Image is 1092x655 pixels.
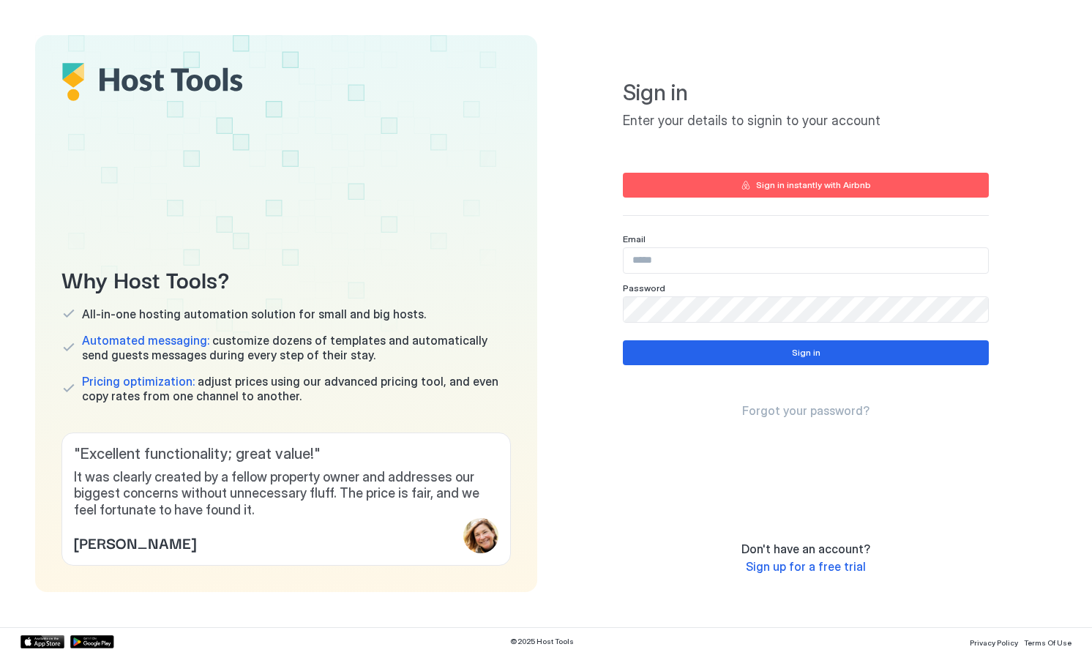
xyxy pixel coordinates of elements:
span: Sign in [623,79,989,107]
div: Sign in instantly with Airbnb [756,179,871,192]
span: Why Host Tools? [61,262,511,295]
div: Sign in [792,346,820,359]
a: App Store [20,635,64,648]
span: It was clearly created by a fellow property owner and addresses our biggest concerns without unne... [74,469,498,519]
span: Privacy Policy [970,638,1018,647]
span: Automated messaging: [82,333,209,348]
span: Pricing optimization: [82,374,195,389]
a: Forgot your password? [742,403,870,419]
button: Sign in [623,340,989,365]
span: " Excellent functionality; great value! " [74,445,498,463]
input: Input Field [624,248,988,273]
span: All-in-one hosting automation solution for small and big hosts. [82,307,426,321]
span: [PERSON_NAME] [74,531,196,553]
span: Sign up for a free trial [746,559,866,574]
span: Terms Of Use [1024,638,1072,647]
div: profile [463,518,498,553]
span: customize dozens of templates and automatically send guests messages during every step of their s... [82,333,511,362]
a: Privacy Policy [970,634,1018,649]
span: Email [623,233,646,244]
span: Don't have an account? [741,542,870,556]
span: © 2025 Host Tools [510,637,574,646]
span: Forgot your password? [742,403,870,418]
a: Sign up for a free trial [746,559,866,574]
span: Enter your details to signin to your account [623,113,989,130]
span: Password [623,282,665,293]
span: adjust prices using our advanced pricing tool, and even copy rates from one channel to another. [82,374,511,403]
input: Input Field [624,297,988,322]
a: Terms Of Use [1024,634,1072,649]
a: Google Play Store [70,635,114,648]
button: Sign in instantly with Airbnb [623,173,989,198]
